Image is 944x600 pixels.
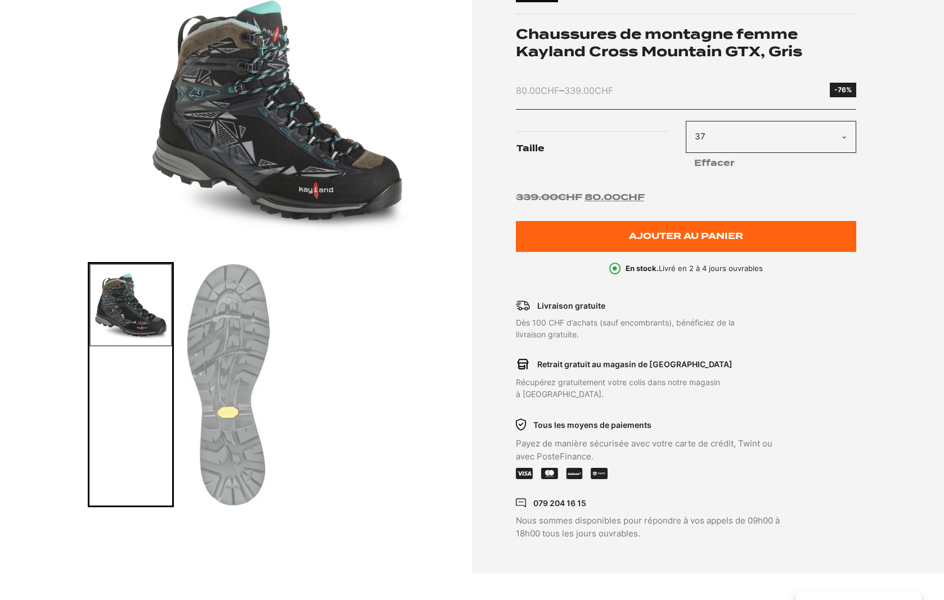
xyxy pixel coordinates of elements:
[537,358,732,370] p: Retrait gratuit au magasin de [GEOGRAPHIC_DATA]
[595,85,613,96] span: CHF
[533,497,586,509] p: 079 204 16 15
[686,153,856,174] a: Effacer les options
[564,85,613,96] bdi: 339.00
[621,192,645,202] span: CHF
[516,85,559,96] bdi: 80.00
[533,419,651,431] p: Tous les moyens de paiements
[516,515,788,540] p: Nous sommes disponibles pour répondre à vos appels de 09h00 à 18h00 tous les jours ouvrables.
[185,262,271,507] div: Go to slide 2
[516,131,686,166] label: Taille
[516,437,788,463] p: Payez de manière sécurisée avec votre carte de crédit, Twint ou avec PosteFinance.
[516,221,857,252] button: Ajouter au panier
[541,85,559,96] span: CHF
[626,263,763,274] p: Livré en 2 à 4 jours ouvrables
[537,300,605,312] p: Livraison gratuite
[626,264,659,273] b: En stock.
[629,232,743,241] span: Ajouter au panier
[516,376,788,400] p: Récupérez gratuitement votre colis dans notre magasin à [GEOGRAPHIC_DATA].
[516,192,582,202] bdi: 339.00
[834,85,852,95] div: -76%
[558,192,582,202] span: CHF
[516,25,857,60] h1: Chaussures de montagne femme Kayland Cross Mountain GTX, Gris
[585,192,645,202] bdi: 80.00
[88,262,174,507] div: Go to slide 1
[516,317,788,340] p: Dès 100 CHF d’achats (sauf encombrants), bénéficiez de la livraison gratuite.
[516,83,613,98] p: –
